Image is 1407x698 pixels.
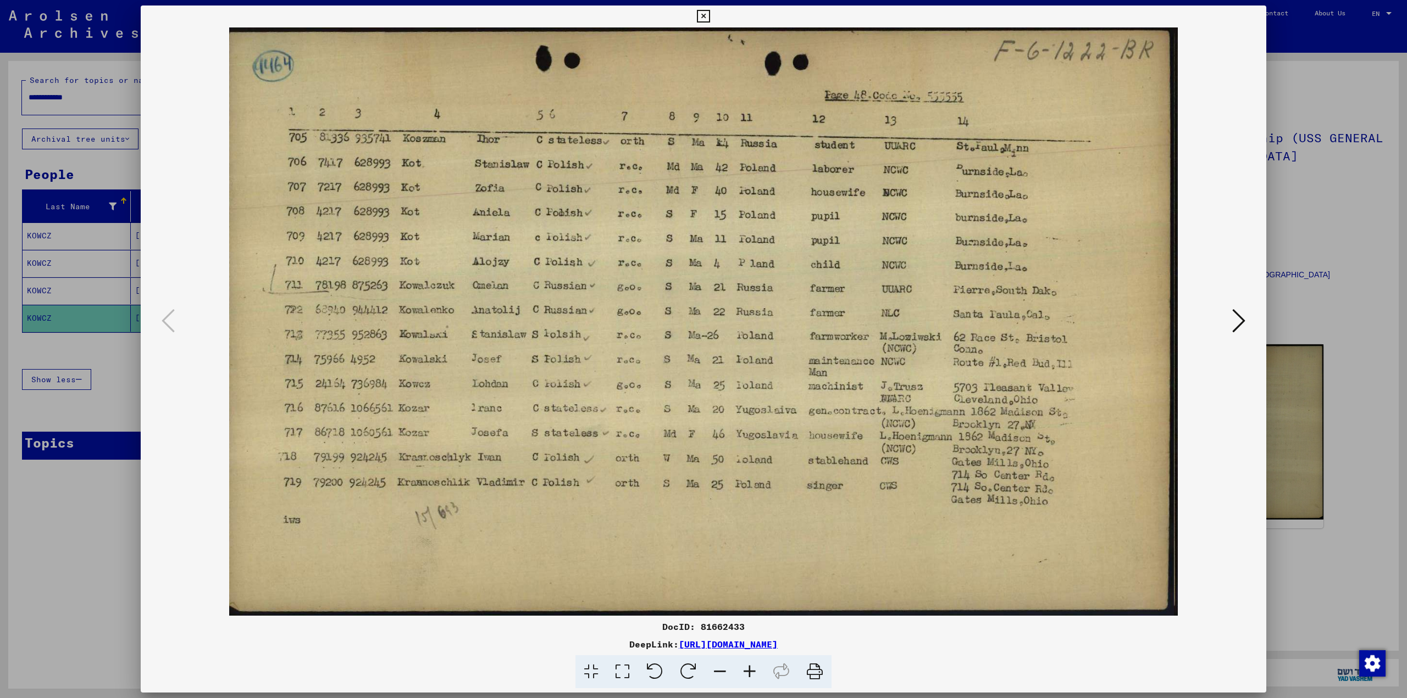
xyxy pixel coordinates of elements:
img: Change consent [1359,650,1386,677]
img: 001.jpg [178,27,1229,616]
div: DeepLink: [141,638,1266,651]
a: [URL][DOMAIN_NAME] [679,639,778,650]
div: DocID: 81662433 [141,620,1266,633]
div: Change consent [1359,650,1385,676]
